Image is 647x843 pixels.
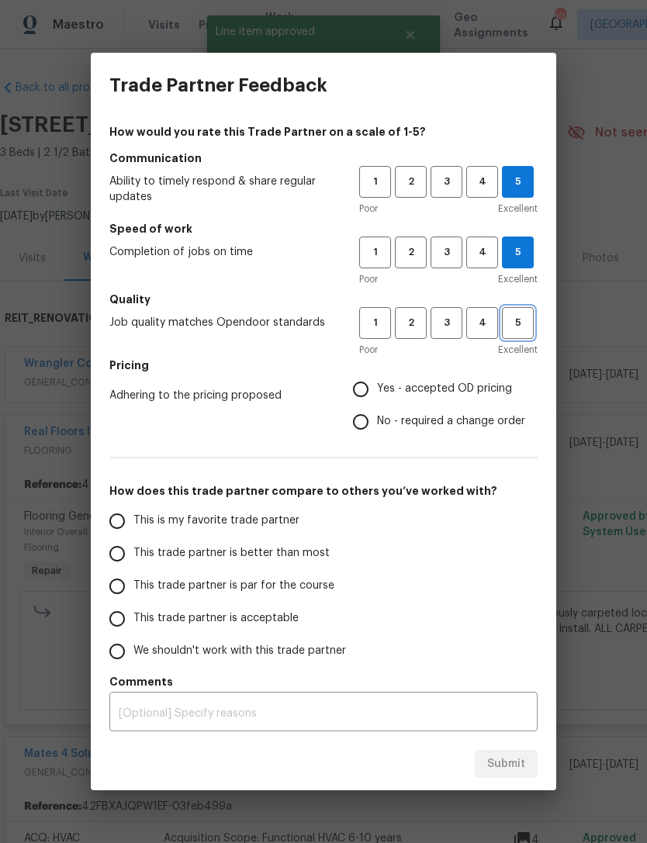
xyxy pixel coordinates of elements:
h5: Speed of work [109,221,538,237]
button: 4 [466,307,498,339]
span: 4 [468,244,496,261]
span: 2 [396,314,425,332]
span: Ability to timely respond & share regular updates [109,174,334,205]
button: 3 [431,237,462,268]
button: 3 [431,307,462,339]
span: 1 [361,314,389,332]
button: 5 [502,166,534,198]
h5: Quality [109,292,538,307]
span: Poor [359,201,378,216]
span: Excellent [498,271,538,287]
span: 1 [361,173,389,191]
span: 2 [396,173,425,191]
span: Poor [359,342,378,358]
span: This trade partner is better than most [133,545,330,561]
span: 1 [361,244,389,261]
button: 2 [395,237,427,268]
span: 3 [432,244,461,261]
button: 4 [466,237,498,268]
span: 4 [468,314,496,332]
span: We shouldn't work with this trade partner [133,643,346,659]
span: This is my favorite trade partner [133,513,299,529]
span: 3 [432,173,461,191]
span: 5 [503,244,533,261]
span: 5 [503,314,532,332]
span: No - required a change order [377,413,525,430]
h4: How would you rate this Trade Partner on a scale of 1-5? [109,124,538,140]
button: 1 [359,237,391,268]
span: This trade partner is par for the course [133,578,334,594]
button: 5 [502,307,534,339]
span: 4 [468,173,496,191]
button: 2 [395,166,427,198]
span: Yes - accepted OD pricing [377,381,512,397]
span: 3 [432,314,461,332]
span: Job quality matches Opendoor standards [109,315,334,330]
button: 1 [359,307,391,339]
button: 1 [359,166,391,198]
button: 3 [431,166,462,198]
h5: Pricing [109,358,538,373]
div: How does this trade partner compare to others you’ve worked with? [109,505,538,668]
button: 4 [466,166,498,198]
span: 5 [503,173,533,191]
h5: Comments [109,674,538,689]
h5: How does this trade partner compare to others you’ve worked with? [109,483,538,499]
button: 2 [395,307,427,339]
span: Adhering to the pricing proposed [109,388,328,403]
span: Poor [359,271,378,287]
span: Excellent [498,342,538,358]
span: Completion of jobs on time [109,244,334,260]
h3: Trade Partner Feedback [109,74,327,96]
span: Excellent [498,201,538,216]
h5: Communication [109,150,538,166]
div: Pricing [353,373,538,438]
button: 5 [502,237,534,268]
span: This trade partner is acceptable [133,610,299,627]
span: 2 [396,244,425,261]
